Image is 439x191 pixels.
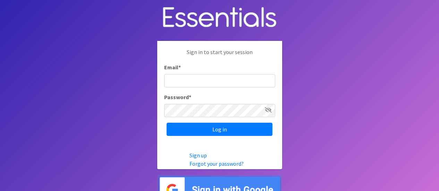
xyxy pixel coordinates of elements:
a: Sign up [189,152,207,159]
abbr: required [189,94,191,101]
input: Log in [167,123,272,136]
a: Forgot your password? [189,160,244,167]
p: Sign in to start your session [164,48,275,63]
label: Password [164,93,191,101]
abbr: required [178,64,181,71]
label: Email [164,63,181,71]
